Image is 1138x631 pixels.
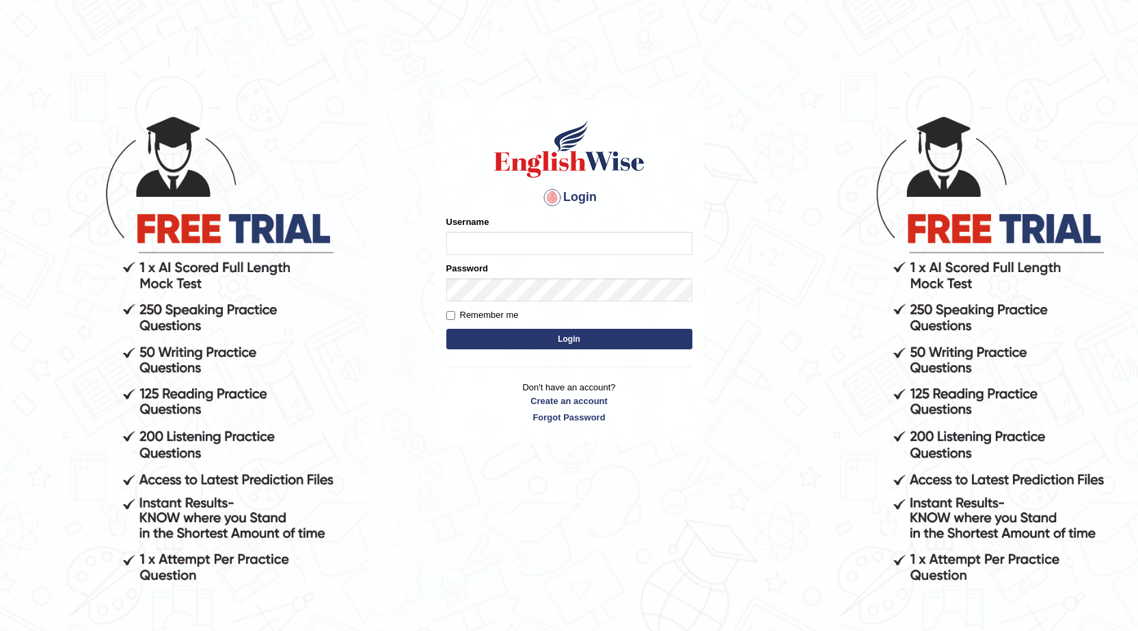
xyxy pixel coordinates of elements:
[491,118,647,180] img: Logo of English Wise sign in for intelligent practice with AI
[446,411,692,424] a: Forgot Password
[446,381,692,423] p: Don't have an account?
[446,215,489,228] label: Username
[446,262,488,275] label: Password
[446,311,455,320] input: Remember me
[446,308,519,322] label: Remember me
[446,187,692,209] h4: Login
[446,394,692,407] a: Create an account
[446,329,692,349] button: Login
